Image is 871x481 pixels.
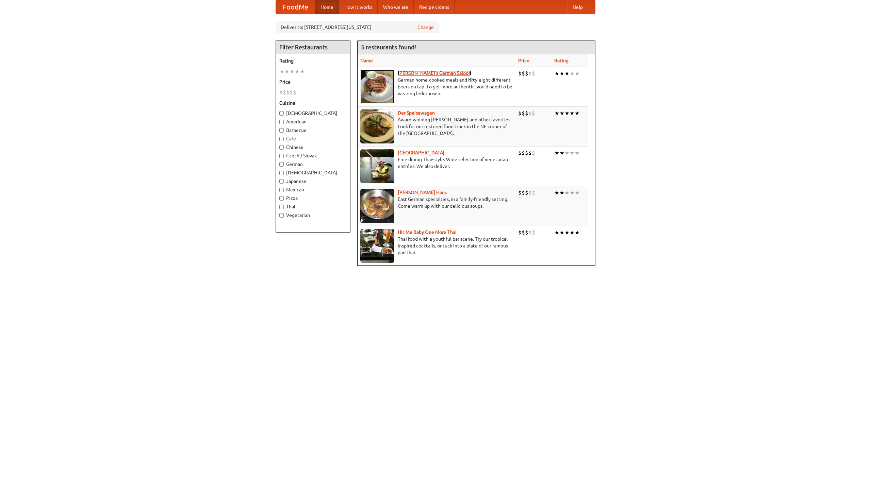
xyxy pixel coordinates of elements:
li: $ [518,189,522,196]
li: $ [528,109,532,117]
label: Japanese [279,178,347,185]
li: $ [525,189,528,196]
li: $ [518,109,522,117]
li: ★ [575,189,580,196]
input: Thai [279,205,284,209]
ng-pluralize: 5 restaurants found! [361,44,416,50]
li: ★ [570,189,575,196]
li: $ [528,189,532,196]
li: $ [522,109,525,117]
li: ★ [290,68,295,75]
img: satay.jpg [360,149,394,183]
li: ★ [554,189,559,196]
li: ★ [559,70,564,77]
a: How it works [339,0,378,14]
input: Chinese [279,145,284,150]
input: Mexican [279,188,284,192]
li: ★ [554,229,559,236]
img: speisewagen.jpg [360,109,394,143]
div: Deliver to: [STREET_ADDRESS][US_STATE] [276,21,439,33]
b: [GEOGRAPHIC_DATA] [398,150,444,155]
li: $ [518,229,522,236]
li: $ [532,149,535,157]
li: $ [522,229,525,236]
li: $ [283,89,286,96]
li: $ [532,70,535,77]
label: American [279,118,347,125]
li: ★ [564,149,570,157]
li: ★ [575,70,580,77]
li: $ [522,189,525,196]
input: American [279,120,284,124]
li: $ [518,149,522,157]
a: [PERSON_NAME]'s German Saloon [398,70,471,76]
li: $ [532,229,535,236]
p: Thai food with a youthful bar scene. Try our tropical inspired cocktails, or tuck into a plate of... [360,236,513,256]
h5: Price [279,79,347,85]
a: Recipe videos [414,0,455,14]
li: ★ [295,68,300,75]
li: ★ [570,149,575,157]
p: East German specialties, in a family-friendly setting. Come warm up with our delicious soups. [360,196,513,209]
li: $ [286,89,290,96]
p: Fine dining Thai-style. Wide selection of vegetarian entrées. We also deliver. [360,156,513,170]
li: $ [525,109,528,117]
input: [DEMOGRAPHIC_DATA] [279,111,284,116]
li: ★ [559,229,564,236]
input: Vegetarian [279,213,284,218]
p: German home-cooked meals and fifty-eight different beers on tap. To get more authentic, you'd nee... [360,76,513,97]
label: Czech / Slovak [279,152,347,159]
input: Barbecue [279,128,284,133]
a: Der Speisewagen [398,110,435,116]
li: ★ [554,149,559,157]
h5: Cuisine [279,100,347,106]
a: Rating [554,58,569,63]
li: $ [522,70,525,77]
img: babythai.jpg [360,229,394,263]
img: esthers.jpg [360,70,394,104]
li: ★ [564,229,570,236]
input: Cafe [279,137,284,141]
h4: Filter Restaurants [276,40,350,54]
input: Pizza [279,196,284,201]
li: $ [279,89,283,96]
a: Who we are [378,0,414,14]
li: ★ [575,109,580,117]
li: ★ [300,68,305,75]
input: [DEMOGRAPHIC_DATA] [279,171,284,175]
li: ★ [279,68,284,75]
label: Chinese [279,144,347,151]
img: kohlhaus.jpg [360,189,394,223]
a: Hit Me Baby One More Thai [398,229,457,235]
label: Mexican [279,186,347,193]
li: $ [518,70,522,77]
li: $ [525,229,528,236]
label: Thai [279,203,347,210]
li: ★ [575,149,580,157]
li: $ [525,70,528,77]
a: Price [518,58,529,63]
li: ★ [559,149,564,157]
a: [PERSON_NAME] Haus [398,190,447,195]
li: $ [532,189,535,196]
a: Change [417,24,434,31]
a: Home [315,0,339,14]
li: $ [522,149,525,157]
li: ★ [570,70,575,77]
h5: Rating [279,57,347,64]
li: $ [528,229,532,236]
label: [DEMOGRAPHIC_DATA] [279,169,347,176]
label: German [279,161,347,168]
a: Help [567,0,588,14]
li: ★ [554,109,559,117]
a: Name [360,58,373,63]
li: $ [532,109,535,117]
li: ★ [559,189,564,196]
li: ★ [554,70,559,77]
label: Vegetarian [279,212,347,219]
li: $ [293,89,296,96]
li: ★ [564,189,570,196]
